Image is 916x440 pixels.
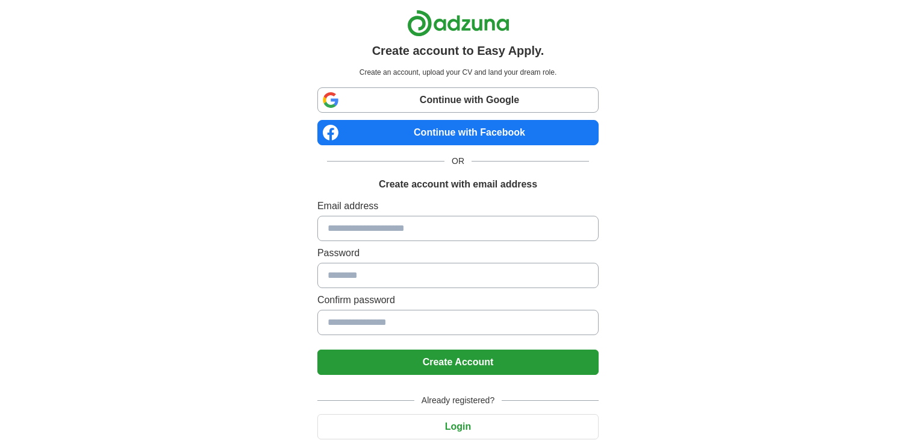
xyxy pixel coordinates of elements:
h1: Create account to Easy Apply. [372,42,544,60]
label: Confirm password [317,293,599,307]
button: Create Account [317,350,599,375]
span: OR [444,155,472,168]
img: Adzuna logo [407,10,509,37]
a: Continue with Google [317,87,599,113]
label: Password [317,246,599,260]
span: Already registered? [414,394,502,407]
button: Login [317,414,599,439]
p: Create an account, upload your CV and land your dream role. [320,67,596,78]
h1: Create account with email address [379,177,537,192]
a: Continue with Facebook [317,120,599,145]
label: Email address [317,199,599,213]
a: Login [317,421,599,432]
